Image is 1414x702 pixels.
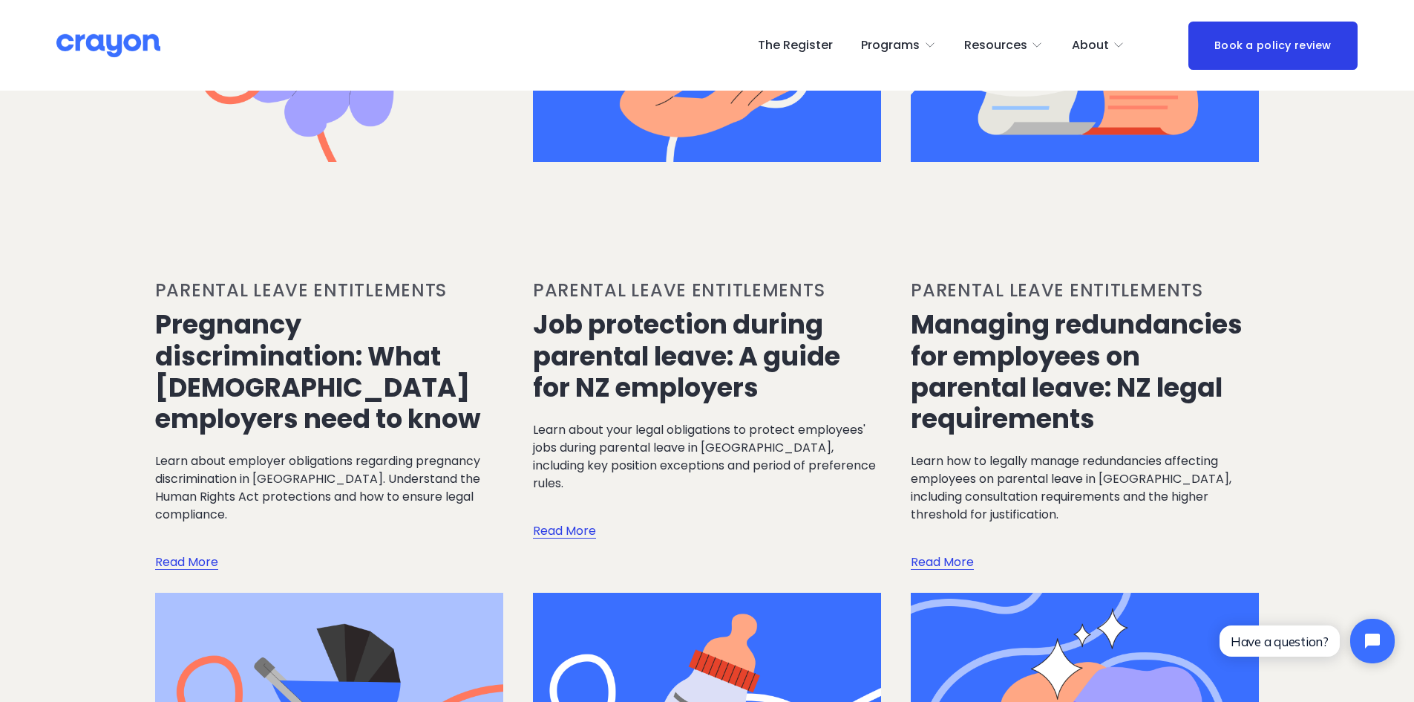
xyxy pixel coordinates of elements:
[1072,35,1109,56] span: About
[861,35,920,56] span: Programs
[1207,606,1407,676] iframe: Tidio Chat
[1072,33,1125,57] a: folder dropdown
[1188,22,1358,70] a: Book a policy review
[911,452,1259,524] p: Learn how to legally manage redundancies affecting employees on parental leave in [GEOGRAPHIC_DAT...
[911,278,1202,302] a: Parental leave entitlements
[155,306,480,437] a: Pregnancy discrimination: What [DEMOGRAPHIC_DATA] employers need to know
[758,33,833,57] a: The Register
[533,421,881,493] p: Learn about your legal obligations to protect employees' jobs during parental leave in [GEOGRAPHI...
[964,33,1044,57] a: folder dropdown
[911,306,1243,437] a: Managing redundancies for employees on parental leave: NZ legal requirements
[155,452,503,524] p: Learn about employer obligations regarding pregnancy discrimination in [GEOGRAPHIC_DATA]. Underst...
[533,278,825,302] a: Parental leave entitlements
[155,278,447,302] a: Parental leave entitlements
[533,493,596,541] a: Read More
[155,524,218,572] a: Read More
[56,33,160,59] img: Crayon
[964,35,1027,56] span: Resources
[911,524,974,572] a: Read More
[533,306,840,405] a: Job protection during parental leave: A guide for NZ employers
[861,33,936,57] a: folder dropdown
